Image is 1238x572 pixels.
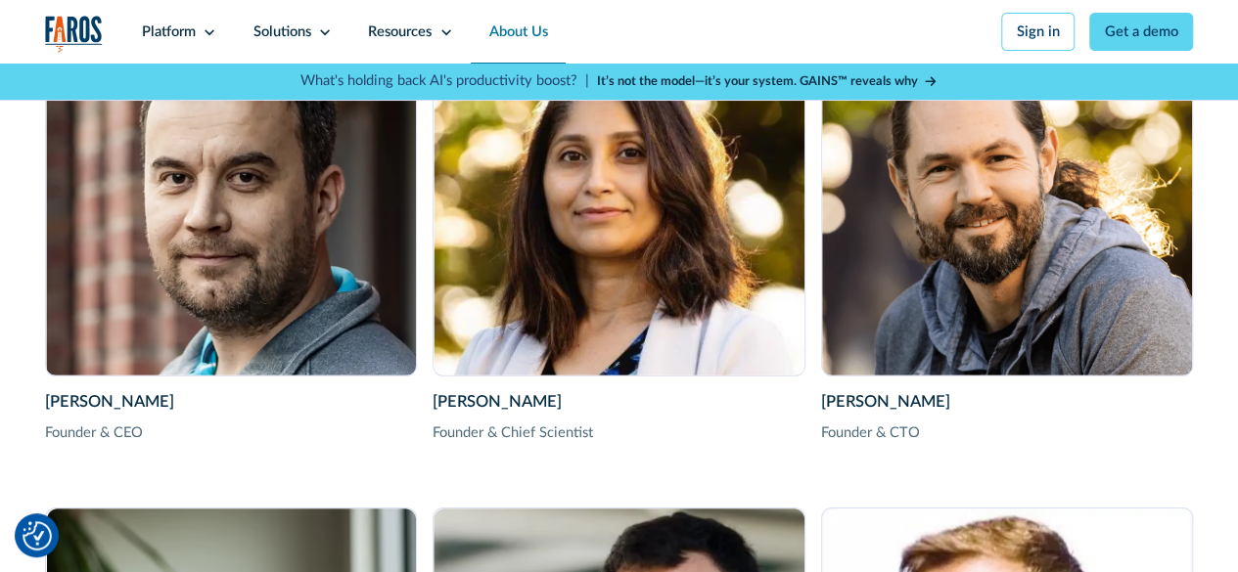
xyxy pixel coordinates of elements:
button: Cookie Settings [23,521,52,550]
div: Resources [368,22,432,43]
div: [PERSON_NAME] [433,390,804,415]
div: Founder & Chief Scientist [433,422,804,444]
div: Platform [142,22,196,43]
a: home [45,16,103,53]
div: Founder & CTO [821,422,1193,444]
div: Founder & CEO [45,422,417,444]
div: Solutions [253,22,311,43]
div: [PERSON_NAME] [821,390,1193,415]
p: What's holding back AI's productivity boost? | [300,70,589,92]
img: Revisit consent button [23,521,52,550]
a: Sign in [1001,13,1075,51]
a: Get a demo [1089,13,1193,51]
div: [PERSON_NAME] [45,390,417,415]
a: It’s not the model—it’s your system. GAINS™ reveals why [597,72,938,91]
img: Logo of the analytics and reporting company Faros. [45,16,103,53]
strong: It’s not the model—it’s your system. GAINS™ reveals why [597,75,918,87]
